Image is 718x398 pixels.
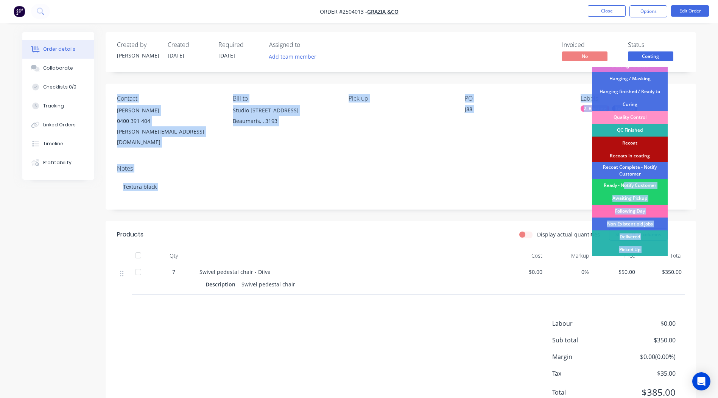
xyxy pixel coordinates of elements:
button: Add team member [265,51,320,62]
button: Coating [628,51,673,63]
div: 0400 391 404 [117,116,221,126]
span: Coating [628,51,673,61]
span: Tax [552,369,620,378]
button: Tracking [22,96,94,115]
span: Order #2504013 - [320,8,367,15]
div: Qty [151,248,196,263]
div: Cost [499,248,546,263]
div: Recoat [592,137,668,149]
div: Swivel pedestal chair [238,279,298,290]
button: Collaborate [22,59,94,78]
div: PO [465,95,568,102]
button: Timeline [22,134,94,153]
div: QC Finished [592,124,668,137]
button: Add team member [269,51,321,62]
div: Recoats in coating [592,149,668,162]
div: Non Existent old jobs [592,218,668,230]
div: Created [168,41,209,48]
div: Awaiting Pickup [592,192,668,205]
button: Linked Orders [22,115,94,134]
div: Recoat Complete - Notify Customer [592,162,668,179]
span: Sub total [552,336,620,345]
span: $0.00 ( 0.00 %) [619,352,675,361]
div: Profitability [43,159,72,166]
div: Pick up [349,95,452,102]
div: Open Intercom Messenger [692,372,710,390]
div: Studio [STREET_ADDRESS] [233,105,336,116]
span: [DATE] [168,52,184,59]
div: [PERSON_NAME] [117,51,159,59]
span: $0.00 [502,268,543,276]
div: Checklists 0/0 [43,84,76,90]
span: 0% [548,268,589,276]
button: Edit Order [671,5,709,17]
div: Products [117,230,143,239]
span: $350.00 [641,268,682,276]
div: Assigned to [269,41,345,48]
div: Labels [581,95,684,102]
div: Notes [117,165,685,172]
div: Bill to [233,95,336,102]
div: [PERSON_NAME]0400 391 404[PERSON_NAME][EMAIL_ADDRESS][DOMAIN_NAME] [117,105,221,148]
div: Hanging finished / Ready to [592,85,668,98]
div: Studio [STREET_ADDRESS]Beaumaris, , 3193 [233,105,336,129]
div: Tracking [43,103,64,109]
div: Ready - Notify Customer [592,179,668,192]
span: $50.00 [595,268,635,276]
span: 7 [172,268,175,276]
div: Quality Control [592,111,668,124]
span: $35.00 [619,369,675,378]
div: [PERSON_NAME][EMAIL_ADDRESS][DOMAIN_NAME] [117,126,221,148]
div: Beaumaris, , 3193 [233,116,336,126]
div: Invoiced [562,41,619,48]
span: [DATE] [218,52,235,59]
div: Textura black [117,175,685,198]
span: $0.00 [619,319,675,328]
div: Order details [43,46,75,53]
div: Description [206,279,238,290]
div: Required [218,41,260,48]
div: Picked Up [592,243,668,256]
div: Collaborate [43,65,73,72]
span: Labour [552,319,620,328]
button: Order details [22,40,94,59]
div: J88 [465,105,559,116]
div: Status [628,41,685,48]
label: Display actual quantities [537,230,600,238]
div: Hanging / Masking [592,72,668,85]
a: Grazia &Co [367,8,399,15]
div: [PERSON_NAME] [117,105,221,116]
button: Profitability [22,153,94,172]
div: Delivered [592,230,668,243]
span: No [562,51,607,61]
button: Options [629,5,667,17]
button: Close [588,5,626,17]
div: 2. Blasting [581,105,609,112]
button: Checklists 0/0 [22,78,94,96]
span: Swivel pedestal chair - Diiva [199,268,271,275]
div: Following Day [592,205,668,218]
span: Margin [552,352,620,361]
span: Total [552,388,620,397]
div: Linked Orders [43,121,76,128]
div: Markup [545,248,592,263]
div: Curing [592,98,668,111]
div: Timeline [43,140,63,147]
img: Factory [14,6,25,17]
div: Contact [117,95,221,102]
span: $350.00 [619,336,675,345]
div: Created by [117,41,159,48]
